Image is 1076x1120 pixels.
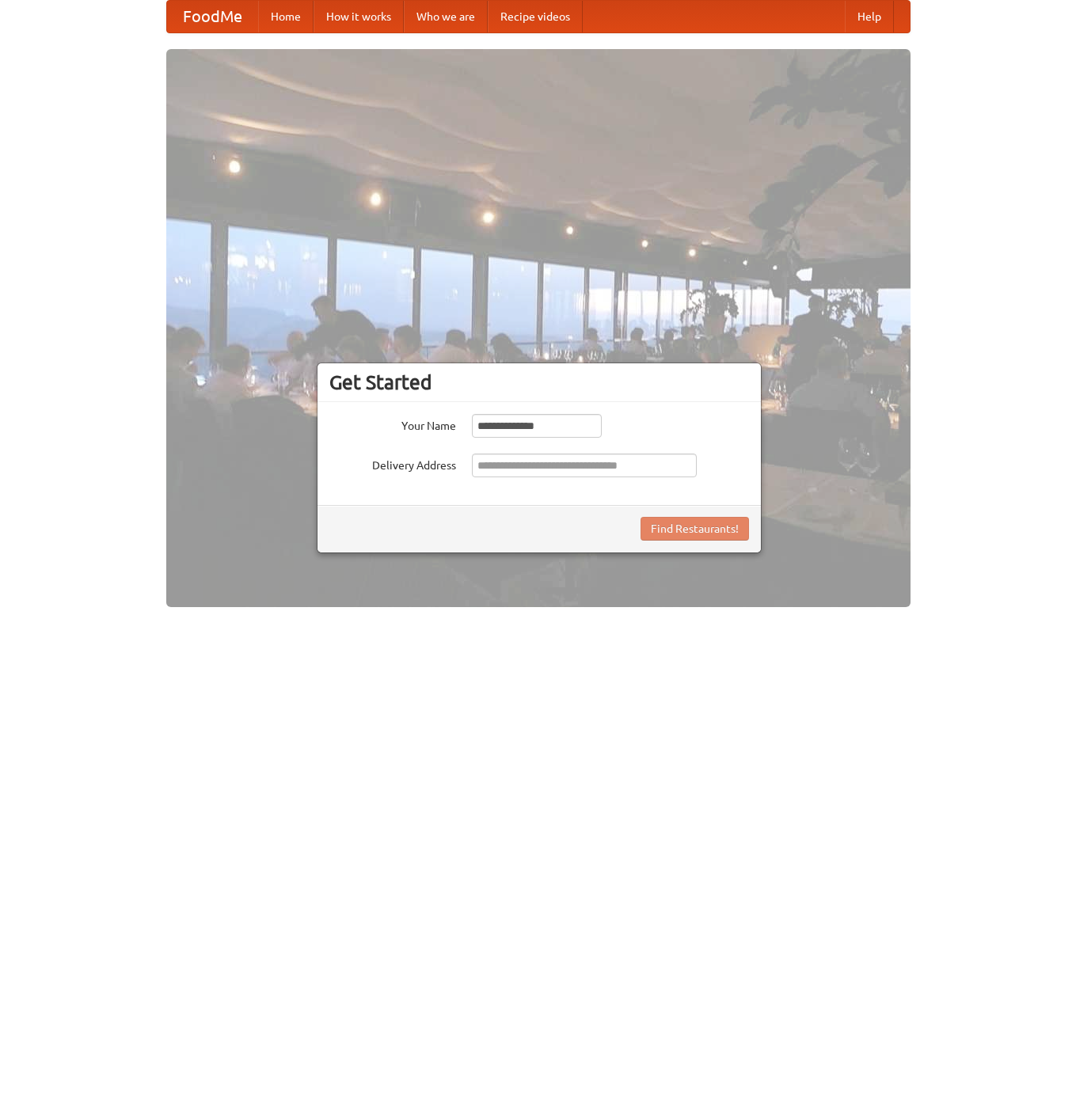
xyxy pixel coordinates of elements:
[329,414,456,434] label: Your Name
[488,1,583,32] a: Recipe videos
[167,1,258,32] a: FoodMe
[258,1,314,32] a: Home
[641,517,749,541] button: Find Restaurants!
[329,370,749,394] h3: Get Started
[329,454,456,473] label: Delivery Address
[404,1,488,32] a: Who we are
[845,1,894,32] a: Help
[314,1,404,32] a: How it works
